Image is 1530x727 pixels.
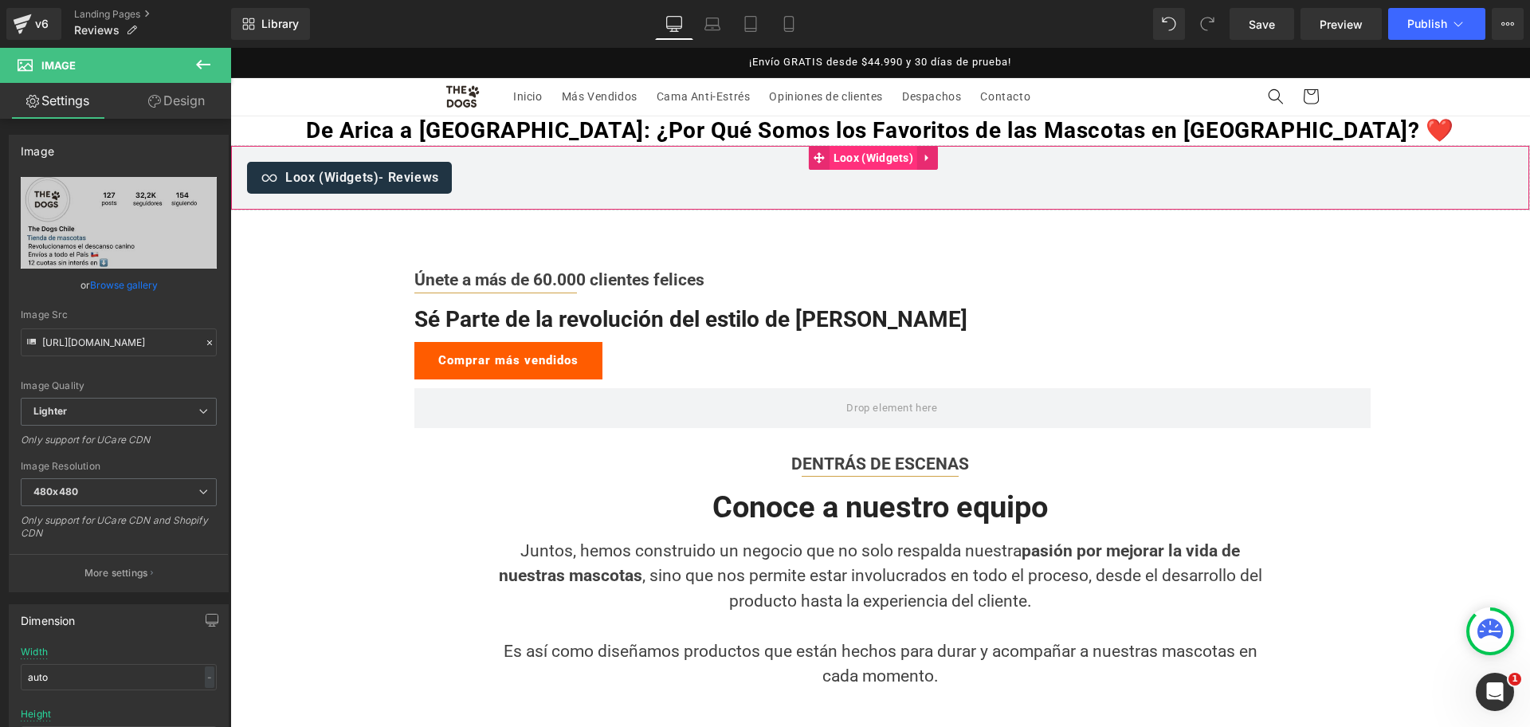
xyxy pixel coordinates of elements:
span: Despachos [672,41,731,56]
b: Lighter [33,405,67,417]
span: Preview [1320,16,1363,33]
div: Image Src [21,309,217,320]
p: Es así como diseñamos productos que están hechos para durar y acompañar a nuestras mascotas en ca... [265,591,1036,642]
span: Publish [1407,18,1447,30]
b: Únete a más de 60.000 clientes felices [184,222,474,242]
a: Opiniones de clientes [529,32,662,65]
span: 1 [1508,673,1521,686]
span: Más Vendidos [331,41,407,56]
button: More settings [10,554,228,591]
span: Loox (Widgets) [599,98,687,122]
span: Reviews [74,24,120,37]
a: Inicio [273,32,322,65]
span: Inicio [283,41,312,56]
span: Opiniones de clientes [539,41,653,56]
strong: Sé Parte de la revolución del estilo de [PERSON_NAME] [184,258,737,285]
span: Loox (Widgets) [55,120,209,140]
a: Despachos [662,32,740,65]
a: Contacto [740,32,810,65]
div: v6 [32,14,52,34]
a: New Library [231,8,310,40]
div: Image [21,136,54,158]
img: The Dogs [212,36,252,61]
a: Expand / Collapse [687,98,708,122]
span: Image [41,59,76,72]
a: Mobile [770,8,808,40]
a: Cama Anti-Estrés [417,32,530,65]
div: Image Quality [21,380,217,391]
div: Width [21,646,48,658]
button: Redo [1191,8,1223,40]
div: - [205,666,214,688]
div: or [21,277,217,293]
button: Undo [1153,8,1185,40]
a: Desktop [655,8,693,40]
a: Tablet [732,8,770,40]
div: Only support for UCare CDN and Shopify CDN [21,514,217,550]
a: Laptop [693,8,732,40]
a: Design [119,83,234,119]
b: De Arica a [GEOGRAPHIC_DATA]: ¿Por Qué Somos los Favoritos de las Mascotas en [GEOGRAPHIC_DATA]? ❤️ [76,69,1224,96]
div: Height [21,709,51,720]
span: - Reviews [148,122,208,137]
p: More settings [84,566,148,580]
input: auto [21,664,217,690]
span: Library [261,17,299,31]
p: Juntos, hemos construido un negocio que no solo respalda nuestra , sino que nos permite estar inv... [265,491,1036,567]
button: Publish [1388,8,1485,40]
a: Browse gallery [90,271,158,299]
span: Save [1249,16,1275,33]
span: Cama Anti-Estrés [426,41,520,56]
a: Landing Pages [74,8,231,21]
a: Preview [1300,8,1382,40]
span: Contacto [750,41,800,56]
div: Only support for UCare CDN [21,434,217,457]
button: More [1492,8,1524,40]
a: Comprar más vendidos [184,294,372,332]
summary: Búsqueda [1028,31,1063,66]
b: Conoce a nuestro equipo [482,442,818,477]
iframe: Intercom live chat [1476,673,1514,711]
input: Link [21,328,217,356]
div: Dimension [21,605,76,627]
b: DENTRÁS DE ESCENAS [561,407,739,426]
b: 480x480 [33,485,78,497]
div: Image Resolution [21,461,217,472]
a: Más Vendidos [322,32,417,65]
a: v6 [6,8,61,40]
